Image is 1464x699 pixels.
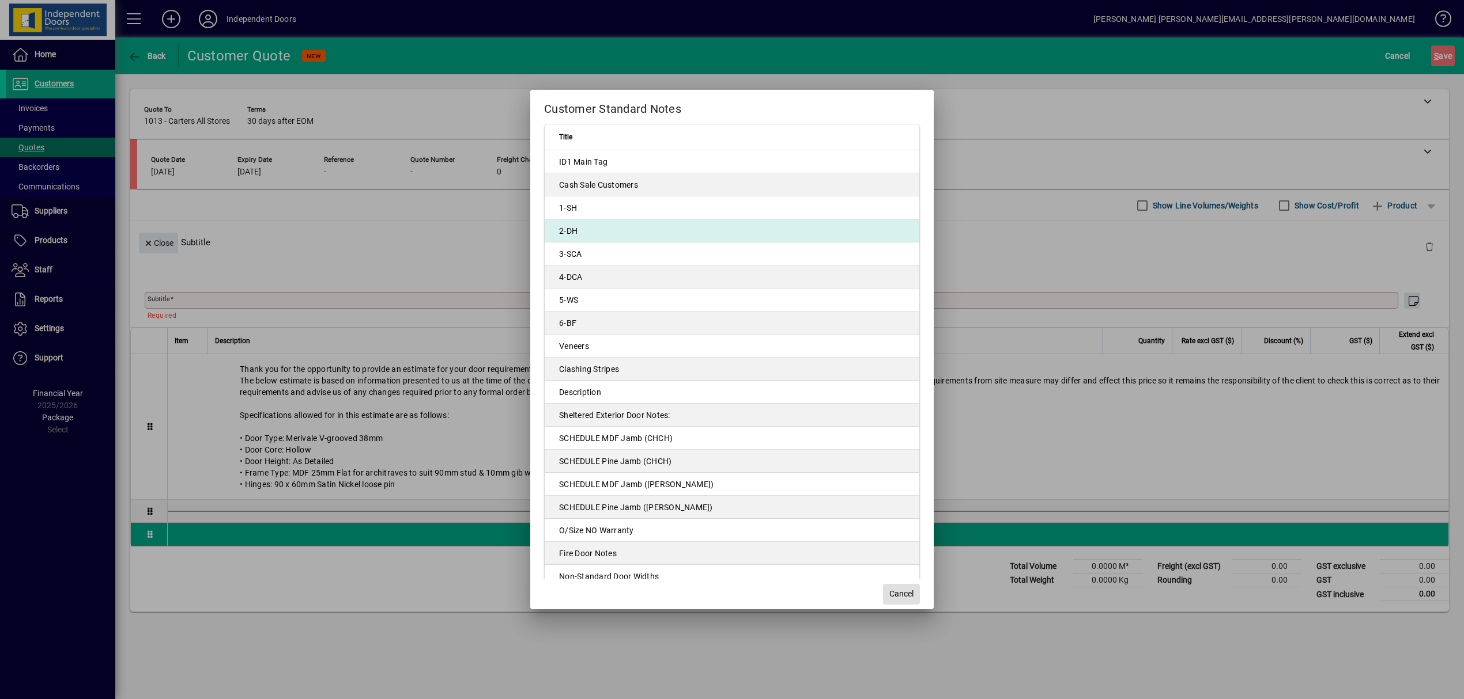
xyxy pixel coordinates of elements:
[530,90,934,123] h2: Customer Standard Notes
[545,565,919,588] td: Non-Standard Door Widths
[545,427,919,450] td: SCHEDULE MDF Jamb (CHCH)
[545,173,919,196] td: Cash Sale Customers
[545,381,919,404] td: Description
[545,335,919,358] td: Veneers
[889,588,914,600] span: Cancel
[545,311,919,335] td: 6-BF
[545,358,919,381] td: Clashing Stripes
[545,542,919,565] td: Fire Door Notes
[545,473,919,496] td: SCHEDULE MDF Jamb ([PERSON_NAME])
[545,519,919,542] td: O/Size NO Warranty
[545,496,919,519] td: SCHEDULE Pine Jamb ([PERSON_NAME])
[545,265,919,288] td: 4-DCA
[545,404,919,427] td: Sheltered Exterior Door Notes:
[545,242,919,265] td: 3-SCA
[545,196,919,219] td: 1-SH
[559,131,572,143] span: Title
[545,219,919,242] td: 2-DH
[545,150,919,173] td: ID1 Main Tag
[545,450,919,473] td: SCHEDULE Pine Jamb (CHCH)
[545,288,919,311] td: 5-WS
[883,584,920,605] button: Cancel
